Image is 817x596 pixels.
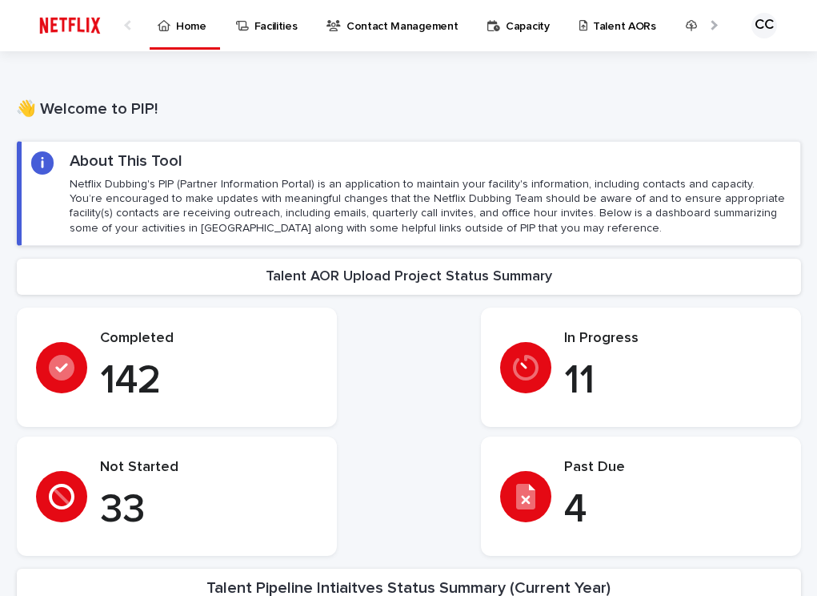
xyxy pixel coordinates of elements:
p: Past Due [564,459,782,477]
p: In Progress [564,330,782,348]
h2: About This Tool [70,151,182,171]
p: Completed [100,330,318,348]
p: 142 [100,357,318,405]
h1: 👋 Welcome to PIP! [16,99,789,119]
h2: Talent AOR Upload Project Status Summary [266,268,552,286]
p: Not Started [100,459,318,477]
p: 11 [564,357,782,405]
p: 33 [100,486,318,534]
img: ifQbXi3ZQGMSEF7WDB7W [32,10,108,42]
p: Netflix Dubbing's PIP (Partner Information Portal) is an application to maintain your facility's ... [70,177,790,236]
div: CC [751,13,777,38]
p: 4 [564,486,782,534]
